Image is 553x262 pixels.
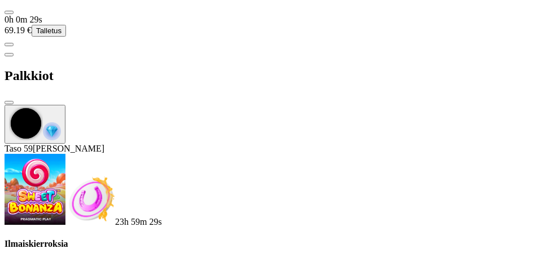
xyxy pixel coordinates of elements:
[33,144,104,153] span: [PERSON_NAME]
[36,26,62,35] span: Talletus
[5,43,14,46] button: menu
[5,68,548,83] h2: Palkkiot
[65,175,115,225] img: Freespins bonus icon
[5,101,14,104] button: close
[5,53,14,56] button: chevron-left icon
[5,154,65,225] img: Sweet Bonanza
[32,25,66,37] button: Talletus
[5,11,14,14] button: menu
[5,15,42,24] span: user session time
[5,25,32,35] span: 69.19 €
[43,122,61,140] img: reward-icon
[5,144,33,153] span: Taso 59
[5,239,548,249] h4: Ilmaiskierroksia
[5,105,65,144] button: reward-icon
[115,217,162,227] span: countdown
